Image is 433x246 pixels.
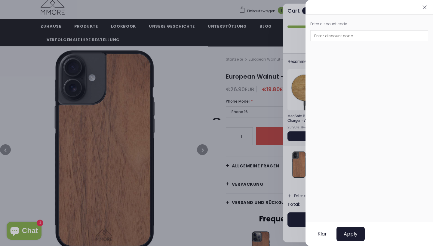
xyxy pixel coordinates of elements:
[344,231,358,237] span: Apply
[318,231,327,237] span: Klar
[310,30,428,41] input: Enter discount code
[310,227,334,241] button: Klar
[336,227,365,241] button: Apply
[310,22,347,26] label: Enter discount code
